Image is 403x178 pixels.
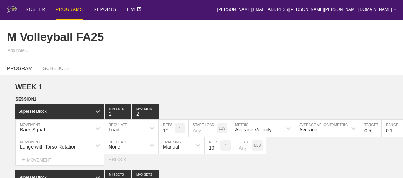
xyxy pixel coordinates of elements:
[299,127,317,132] div: Average
[368,144,403,178] iframe: Chat Widget
[189,120,217,137] input: Any
[235,127,272,132] div: Average Velocity
[132,104,159,119] input: None
[109,144,120,150] div: None
[20,127,45,132] div: Back Squat
[394,8,396,12] div: ▼
[15,97,36,102] span: SESSION 1
[219,126,226,130] p: LBS
[225,144,227,148] p: #
[109,127,119,132] div: Load
[22,157,25,163] span: +
[43,66,69,75] a: SCHEDULE
[254,144,261,148] p: LBS
[7,66,32,75] a: PROGRAM
[109,157,133,162] div: + BLOCK
[20,144,77,150] div: Lunge with Torso Rotation
[179,126,181,130] p: #
[18,109,47,114] div: Superset Block
[234,137,252,154] input: Any
[15,83,42,91] span: WEEK 1
[163,144,179,150] div: Manual
[15,154,104,166] div: MOVEMENT
[7,6,17,13] img: logo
